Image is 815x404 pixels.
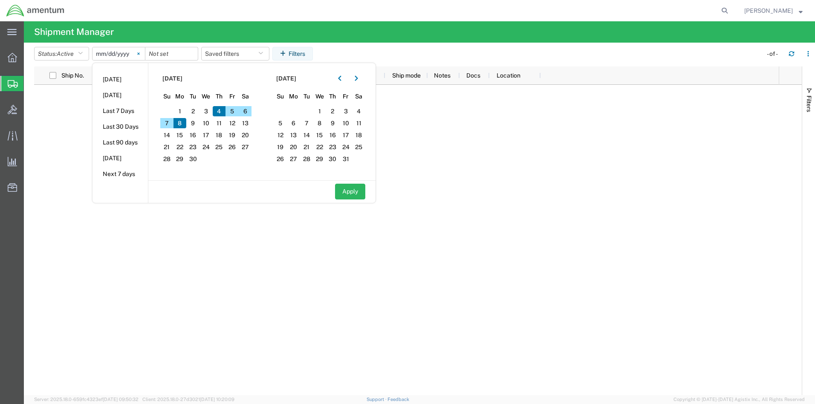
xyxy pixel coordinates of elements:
[6,4,65,17] img: logo
[201,47,269,61] button: Saved filters
[199,130,213,140] span: 17
[744,6,803,16] button: [PERSON_NAME]
[162,74,182,83] span: [DATE]
[92,87,148,103] li: [DATE]
[225,142,239,152] span: 26
[387,397,409,402] a: Feedback
[213,92,226,101] span: Th
[186,106,199,116] span: 2
[352,92,365,101] span: Sa
[300,154,313,164] span: 28
[200,397,234,402] span: [DATE] 10:20:09
[186,154,199,164] span: 30
[239,130,252,140] span: 20
[213,142,226,152] span: 25
[313,154,326,164] span: 29
[239,92,252,101] span: Sa
[466,72,480,79] span: Docs
[173,154,187,164] span: 29
[300,130,313,140] span: 14
[199,106,213,116] span: 3
[173,92,187,101] span: Mo
[326,142,339,152] span: 23
[61,72,84,79] span: Ship No.
[274,92,287,101] span: Su
[92,119,148,135] li: Last 30 Days
[767,49,782,58] div: - of -
[287,130,300,140] span: 13
[352,142,365,152] span: 25
[326,154,339,164] span: 30
[326,106,339,116] span: 2
[392,72,421,79] span: Ship mode
[213,130,226,140] span: 18
[287,142,300,152] span: 20
[339,130,353,140] span: 17
[173,118,187,128] span: 8
[300,118,313,128] span: 7
[92,72,148,87] li: [DATE]
[186,118,199,128] span: 9
[145,47,198,60] input: Not set
[160,118,173,128] span: 7
[287,118,300,128] span: 6
[239,106,252,116] span: 6
[173,130,187,140] span: 15
[34,21,114,43] h4: Shipment Manager
[497,72,520,79] span: Location
[313,106,326,116] span: 1
[313,130,326,140] span: 15
[199,118,213,128] span: 10
[272,47,313,61] button: Filters
[300,142,313,152] span: 21
[806,95,812,112] span: Filters
[186,142,199,152] span: 23
[173,106,187,116] span: 1
[352,118,365,128] span: 11
[92,47,145,60] input: Not set
[239,118,252,128] span: 13
[276,74,296,83] span: [DATE]
[92,103,148,119] li: Last 7 Days
[313,92,326,101] span: We
[186,130,199,140] span: 16
[225,92,239,101] span: Fr
[339,154,353,164] span: 31
[92,135,148,150] li: Last 90 days
[186,92,199,101] span: Tu
[57,50,74,57] span: Active
[213,118,226,128] span: 11
[313,142,326,152] span: 22
[339,106,353,116] span: 3
[34,397,139,402] span: Server: 2025.18.0-659fc4323ef
[274,130,287,140] span: 12
[313,118,326,128] span: 8
[103,397,139,402] span: [DATE] 09:50:32
[225,106,239,116] span: 5
[160,92,173,101] span: Su
[339,118,353,128] span: 10
[300,92,313,101] span: Tu
[673,396,805,403] span: Copyright © [DATE]-[DATE] Agistix Inc., All Rights Reserved
[34,47,89,61] button: Status:Active
[287,154,300,164] span: 27
[160,142,173,152] span: 21
[434,72,451,79] span: Notes
[239,142,252,152] span: 27
[367,397,388,402] a: Support
[326,130,339,140] span: 16
[326,92,339,101] span: Th
[199,92,213,101] span: We
[287,92,300,101] span: Mo
[352,106,365,116] span: 4
[352,130,365,140] span: 18
[199,142,213,152] span: 24
[326,118,339,128] span: 9
[92,150,148,166] li: [DATE]
[744,6,793,15] span: Trent Bruner
[142,397,234,402] span: Client: 2025.18.0-27d3021
[339,92,353,101] span: Fr
[274,154,287,164] span: 26
[335,184,365,199] button: Apply
[160,154,173,164] span: 28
